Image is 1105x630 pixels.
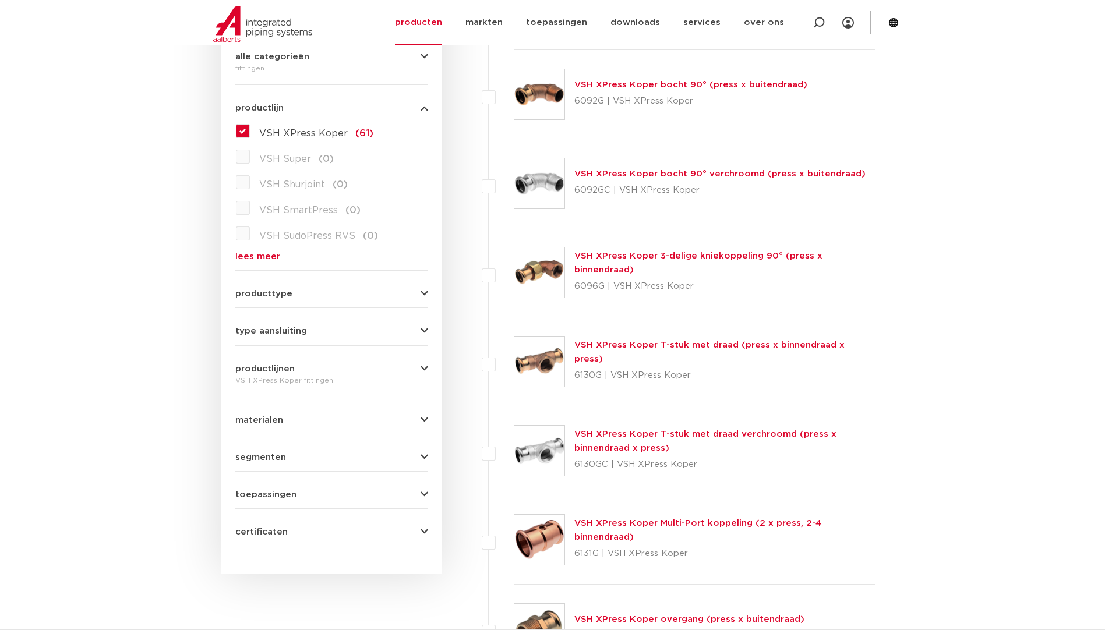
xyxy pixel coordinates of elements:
span: (61) [355,129,373,138]
span: materialen [235,416,283,424]
a: lees meer [235,252,428,261]
span: (0) [333,180,348,189]
button: alle categorieën [235,52,428,61]
p: 6092G | VSH XPress Koper [574,92,807,111]
span: productlijnen [235,364,295,373]
div: fittingen [235,61,428,75]
img: Thumbnail for VSH XPress Koper bocht 90° (press x buitendraad) [514,69,564,119]
a: VSH XPress Koper bocht 90° (press x buitendraad) [574,80,807,89]
p: 6131G | VSH XPress Koper [574,544,875,563]
span: (0) [363,231,378,240]
a: VSH XPress Koper overgang (press x buitendraad) [574,615,804,624]
button: productlijn [235,104,428,112]
span: VSH Shurjoint [259,180,325,189]
a: VSH XPress Koper bocht 90° verchroomd (press x buitendraad) [574,169,866,178]
span: (0) [319,154,334,164]
button: certificaten [235,528,428,536]
p: 6130G | VSH XPress Koper [574,366,875,385]
span: VSH SudoPress RVS [259,231,355,240]
span: certificaten [235,528,288,536]
p: 6092GC | VSH XPress Koper [574,181,866,200]
p: 6096G | VSH XPress Koper [574,277,875,296]
span: (0) [345,206,361,215]
span: segmenten [235,453,286,462]
img: Thumbnail for VSH XPress Koper 3-delige kniekoppeling 90° (press x binnendraad) [514,247,564,298]
span: productlijn [235,104,284,112]
span: producttype [235,289,292,298]
button: type aansluiting [235,327,428,335]
button: productlijnen [235,364,428,373]
button: segmenten [235,453,428,462]
a: VSH XPress Koper T-stuk met draad (press x binnendraad x press) [574,341,845,363]
a: VSH XPress Koper 3-delige kniekoppeling 90° (press x binnendraad) [574,252,822,274]
span: VSH Super [259,154,311,164]
button: producttype [235,289,428,298]
button: toepassingen [235,490,428,499]
img: Thumbnail for VSH XPress Koper Multi-Port koppeling (2 x press, 2-4 binnendraad) [514,515,564,565]
span: alle categorieën [235,52,309,61]
a: VSH XPress Koper Multi-Port koppeling (2 x press, 2-4 binnendraad) [574,519,821,541]
p: 6130GC | VSH XPress Koper [574,455,875,474]
button: materialen [235,416,428,424]
img: Thumbnail for VSH XPress Koper bocht 90° verchroomd (press x buitendraad) [514,158,564,208]
div: VSH XPress Koper fittingen [235,373,428,387]
span: VSH XPress Koper [259,129,348,138]
img: Thumbnail for VSH XPress Koper T-stuk met draad verchroomd (press x binnendraad x press) [514,426,564,476]
span: toepassingen [235,490,296,499]
img: Thumbnail for VSH XPress Koper T-stuk met draad (press x binnendraad x press) [514,337,564,387]
span: type aansluiting [235,327,307,335]
span: VSH SmartPress [259,206,338,215]
a: VSH XPress Koper T-stuk met draad verchroomd (press x binnendraad x press) [574,430,836,452]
